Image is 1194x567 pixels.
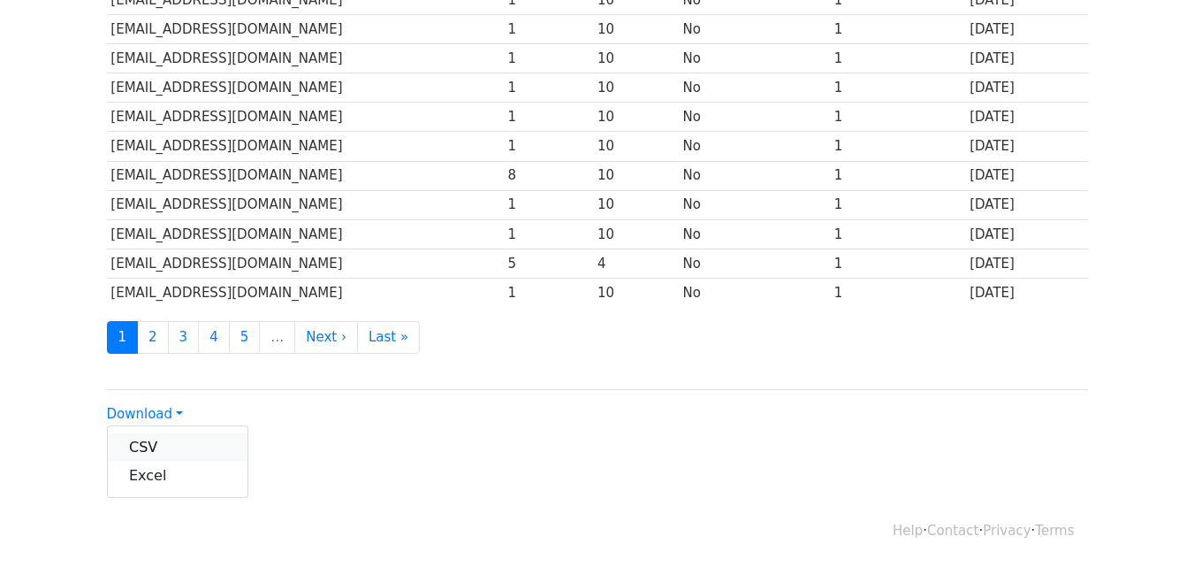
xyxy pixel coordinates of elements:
[107,278,504,307] td: [EMAIL_ADDRESS][DOMAIN_NAME]
[830,278,965,307] td: 1
[504,15,593,44] td: 1
[679,278,830,307] td: No
[965,73,1087,103] td: [DATE]
[679,132,830,161] td: No
[504,249,593,278] td: 5
[965,278,1087,307] td: [DATE]
[965,132,1087,161] td: [DATE]
[593,278,679,307] td: 10
[679,73,830,103] td: No
[593,44,679,73] td: 10
[107,249,504,278] td: [EMAIL_ADDRESS][DOMAIN_NAME]
[357,321,420,354] a: Last »
[965,15,1087,44] td: [DATE]
[107,321,139,354] a: 1
[965,219,1087,249] td: [DATE]
[107,161,504,190] td: [EMAIL_ADDRESS][DOMAIN_NAME]
[294,321,358,354] a: Next ›
[965,249,1087,278] td: [DATE]
[504,103,593,132] td: 1
[830,161,965,190] td: 1
[107,73,504,103] td: [EMAIL_ADDRESS][DOMAIN_NAME]
[504,278,593,307] td: 1
[593,73,679,103] td: 10
[229,321,261,354] a: 5
[108,433,247,462] a: CSV
[593,103,679,132] td: 10
[927,523,978,539] a: Contact
[504,219,593,249] td: 1
[107,15,504,44] td: [EMAIL_ADDRESS][DOMAIN_NAME]
[830,190,965,219] td: 1
[965,161,1087,190] td: [DATE]
[830,44,965,73] td: 1
[679,249,830,278] td: No
[593,190,679,219] td: 10
[504,190,593,219] td: 1
[965,103,1087,132] td: [DATE]
[107,406,183,422] a: Download
[679,103,830,132] td: No
[1035,523,1074,539] a: Terms
[830,219,965,249] td: 1
[593,219,679,249] td: 10
[107,219,504,249] td: [EMAIL_ADDRESS][DOMAIN_NAME]
[965,44,1087,73] td: [DATE]
[830,15,965,44] td: 1
[107,103,504,132] td: [EMAIL_ADDRESS][DOMAIN_NAME]
[830,249,965,278] td: 1
[830,132,965,161] td: 1
[137,321,169,354] a: 2
[593,249,679,278] td: 4
[965,190,1087,219] td: [DATE]
[504,73,593,103] td: 1
[108,462,247,490] a: Excel
[679,44,830,73] td: No
[679,15,830,44] td: No
[198,321,230,354] a: 4
[1106,482,1194,567] iframe: Chat Widget
[679,219,830,249] td: No
[679,161,830,190] td: No
[593,15,679,44] td: 10
[593,132,679,161] td: 10
[168,321,200,354] a: 3
[504,161,593,190] td: 8
[107,190,504,219] td: [EMAIL_ADDRESS][DOMAIN_NAME]
[504,132,593,161] td: 1
[983,523,1030,539] a: Privacy
[107,44,504,73] td: [EMAIL_ADDRESS][DOMAIN_NAME]
[893,523,923,539] a: Help
[107,132,504,161] td: [EMAIL_ADDRESS][DOMAIN_NAME]
[504,44,593,73] td: 1
[830,103,965,132] td: 1
[679,190,830,219] td: No
[830,73,965,103] td: 1
[593,161,679,190] td: 10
